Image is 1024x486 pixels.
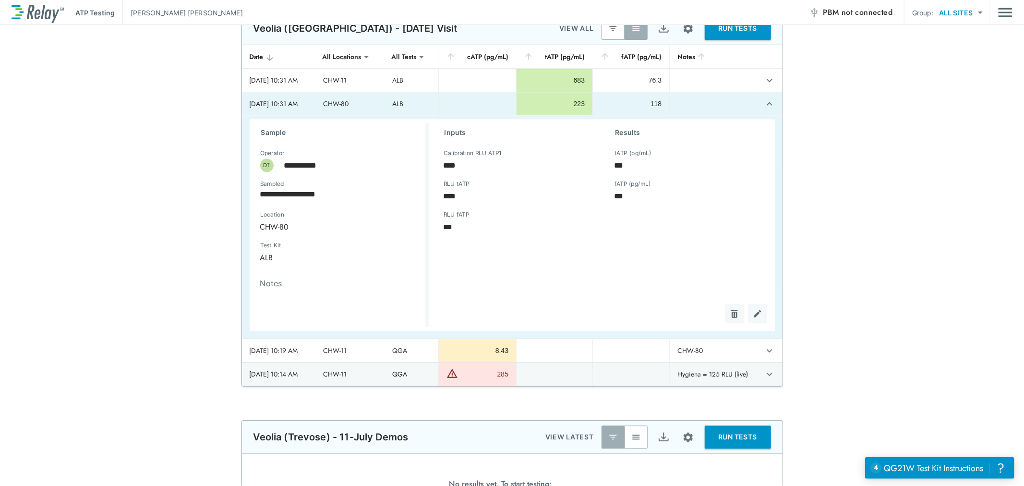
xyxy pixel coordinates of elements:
[682,431,694,443] img: Settings Icon
[705,425,771,449] button: RUN TESTS
[631,24,641,33] img: View All
[753,309,762,318] img: Edit test
[75,8,115,18] p: ATP Testing
[761,72,778,88] button: expand row
[445,127,592,138] h3: Inputs
[315,47,368,66] div: All Locations
[253,217,416,236] div: CHW-80
[761,96,778,112] button: expand row
[865,457,1014,479] iframe: Resource center
[131,8,243,18] p: [PERSON_NAME] [PERSON_NAME]
[748,304,767,323] button: Edit test
[614,149,651,156] label: tATP (pg/mL)
[315,339,385,362] td: CHW-11
[761,366,778,382] button: expand row
[730,309,739,318] img: Delete
[524,99,585,109] div: 223
[669,363,758,386] td: Hygiena = 125 RLU (live)
[615,127,763,138] h3: Results
[806,3,896,22] button: PBM not connected
[652,425,675,449] button: Export
[385,47,423,66] div: All Tests
[682,23,694,35] img: Settings Icon
[260,149,285,156] label: Operator
[705,17,771,40] button: RUN TESTS
[614,180,651,187] label: fATP (pg/mL)
[444,149,502,156] label: Calibration RLU ATP1
[601,99,662,109] div: 118
[725,304,744,323] button: Delete
[253,248,350,267] div: ALB
[260,158,274,172] div: DT
[242,45,315,69] th: Date
[260,211,382,218] label: Location
[315,69,385,92] td: CHW-11
[842,7,892,18] span: not connected
[600,51,662,62] div: fATP (pg/mL)
[608,432,618,442] img: Latest
[253,184,409,204] input: Choose date, selected date is Jul 11, 2025
[444,180,470,187] label: RLU tATP
[385,92,438,115] td: ALB
[260,180,284,187] label: Sampled
[315,363,385,386] td: CHW-11
[253,23,458,34] p: Veolia ([GEOGRAPHIC_DATA]) - [DATE] Visit
[260,242,333,248] label: Test Kit
[12,2,64,23] img: LuminUltra Relay
[912,8,934,18] p: Group:
[658,431,670,443] img: Export Icon
[998,3,1012,22] button: Main menu
[601,75,662,85] div: 76.3
[446,51,508,62] div: cATP (pg/mL)
[250,346,308,355] div: [DATE] 10:19 AM
[669,339,758,362] td: CHW-80
[998,3,1012,22] img: Drawer Icon
[524,75,585,85] div: 683
[315,92,385,115] td: CHW-80
[524,51,585,62] div: tATP (pg/mL)
[446,367,458,379] img: Warning
[608,24,618,33] img: Latest
[242,45,783,386] table: sticky table
[385,339,438,362] td: QGA
[446,346,508,355] div: 8.43
[253,431,409,443] p: Veolia (Trevose) - 11-July Demos
[761,342,778,359] button: expand row
[809,8,819,17] img: Offline Icon
[460,369,508,379] div: 285
[823,6,892,19] span: PBM
[675,16,701,41] button: Site setup
[250,369,308,379] div: [DATE] 10:14 AM
[250,99,308,109] div: [DATE] 10:31 AM
[677,51,750,62] div: Notes
[675,425,701,450] button: Site setup
[652,17,675,40] button: Export
[261,127,425,138] h3: Sample
[250,75,308,85] div: [DATE] 10:31 AM
[385,363,438,386] td: QGA
[631,432,641,442] img: View All
[545,431,594,443] p: VIEW LATEST
[559,23,594,34] p: VIEW ALL
[444,211,469,218] label: RLU fATP
[385,69,438,92] td: ALB
[658,23,670,35] img: Export Icon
